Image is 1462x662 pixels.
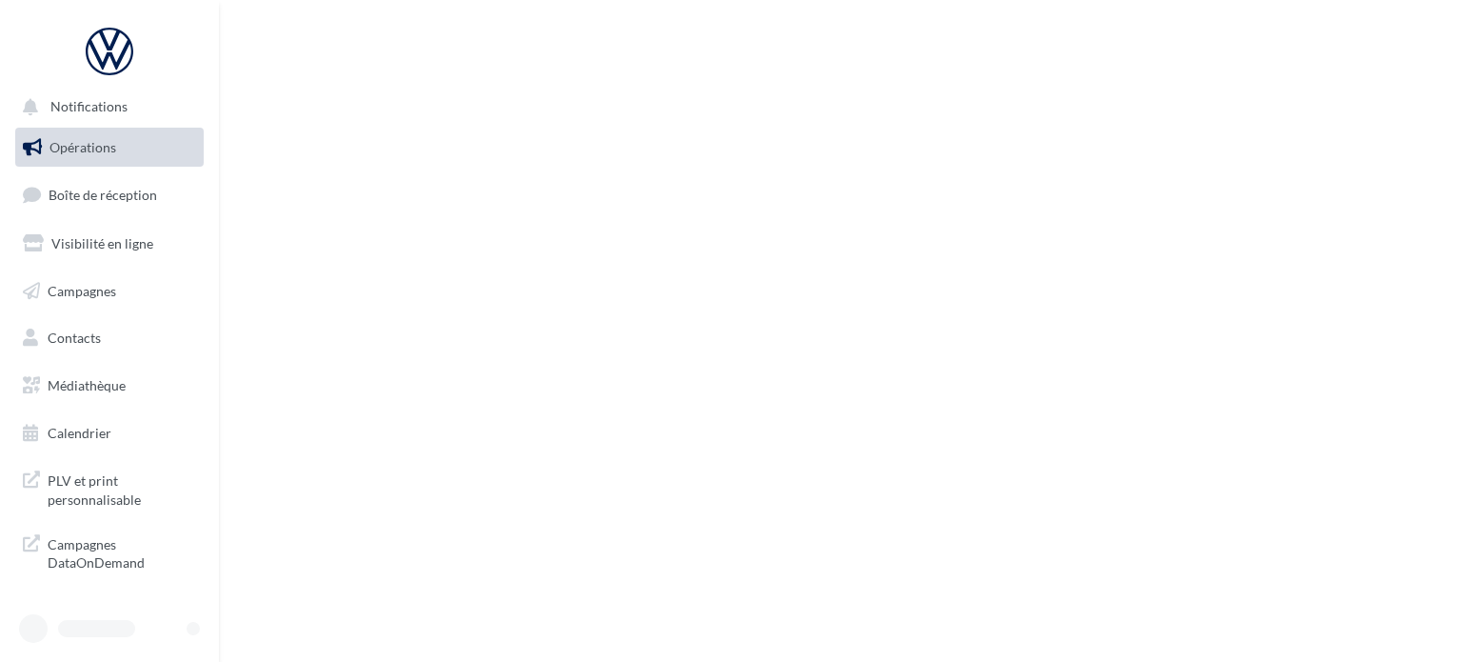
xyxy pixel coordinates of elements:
a: Médiathèque [11,366,207,406]
a: Visibilité en ligne [11,224,207,264]
span: PLV et print personnalisable [48,468,196,509]
span: Opérations [49,139,116,155]
a: PLV et print personnalisable [11,460,207,516]
span: Calendrier [48,425,111,441]
a: Campagnes DataOnDemand [11,524,207,580]
span: Campagnes DataOnDemand [48,532,196,572]
a: Calendrier [11,413,207,453]
a: Boîte de réception [11,174,207,215]
span: Boîte de réception [49,187,157,203]
span: Campagnes [48,282,116,298]
a: Contacts [11,318,207,358]
a: Opérations [11,128,207,168]
span: Médiathèque [48,377,126,393]
span: Visibilité en ligne [51,235,153,251]
span: Notifications [50,99,128,115]
a: Campagnes [11,271,207,311]
span: Contacts [48,330,101,346]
